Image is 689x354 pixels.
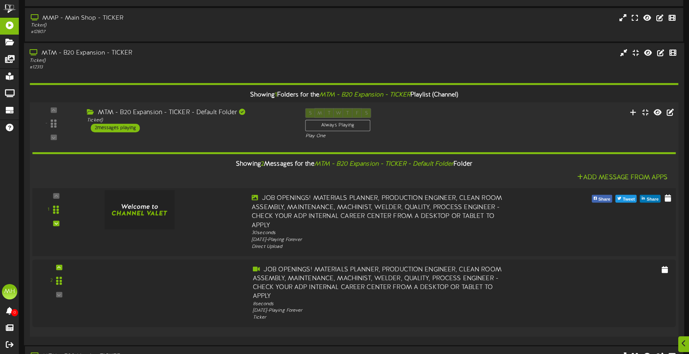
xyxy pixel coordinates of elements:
[30,64,293,71] div: # 12313
[31,29,294,35] div: # 12807
[87,108,294,117] div: MTM - B20 Expansion - TICKER - Default Folder
[2,284,17,299] div: MH
[640,194,661,202] button: Share
[91,124,140,132] div: 2 messages playing
[252,236,511,243] div: [DATE] - Playing Forever
[252,194,511,229] div: JOB OPENINGS! MATERIALS PLANNER, PRODUCTION ENGINEER, CLEAN ROOM ASSEMBLY, MAINTENANCE, MACHINIST...
[305,120,370,131] div: Always Playing
[592,194,613,202] button: Share
[275,91,277,98] span: 1
[319,91,410,98] i: MTM - B20 Expansion - TICKER
[252,230,511,237] div: 30 seconds
[253,265,509,301] div: JOB OPENINGS! MATERIALS PLANNER, PRODUCTION ENGINEER, CLEAN ROOM ASSEMBLY, MAINTENANCE, MACHINIST...
[30,57,293,64] div: Ticker ( )
[575,173,670,182] button: Add Message From Apps
[597,195,612,204] span: Share
[314,161,454,168] i: MTM - B20 Expansion - TICKER - Default Folder
[87,117,294,123] div: Ticker ( )
[621,195,636,204] span: Tweet
[616,194,637,202] button: Tweet
[24,87,684,103] div: Showing Folders for the Playlist (Channel)
[11,309,18,316] span: 0
[31,22,294,29] div: Ticker ( )
[27,156,682,173] div: Showing Messages for the Folder
[253,307,509,314] div: [DATE] - Playing Forever
[261,161,264,168] span: 2
[305,133,458,140] div: Play One
[253,301,509,307] div: 8 seconds
[645,195,660,204] span: Share
[252,243,511,250] div: Direct Upload
[31,14,294,23] div: MMP - Main Shop - TICKER
[253,314,509,321] div: Ticker
[105,190,174,229] img: a7399033-8c2e-47c0-964b-923c71277185welcomecvimage.jpg
[30,48,293,57] div: MTM - B20 Expansion - TICKER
